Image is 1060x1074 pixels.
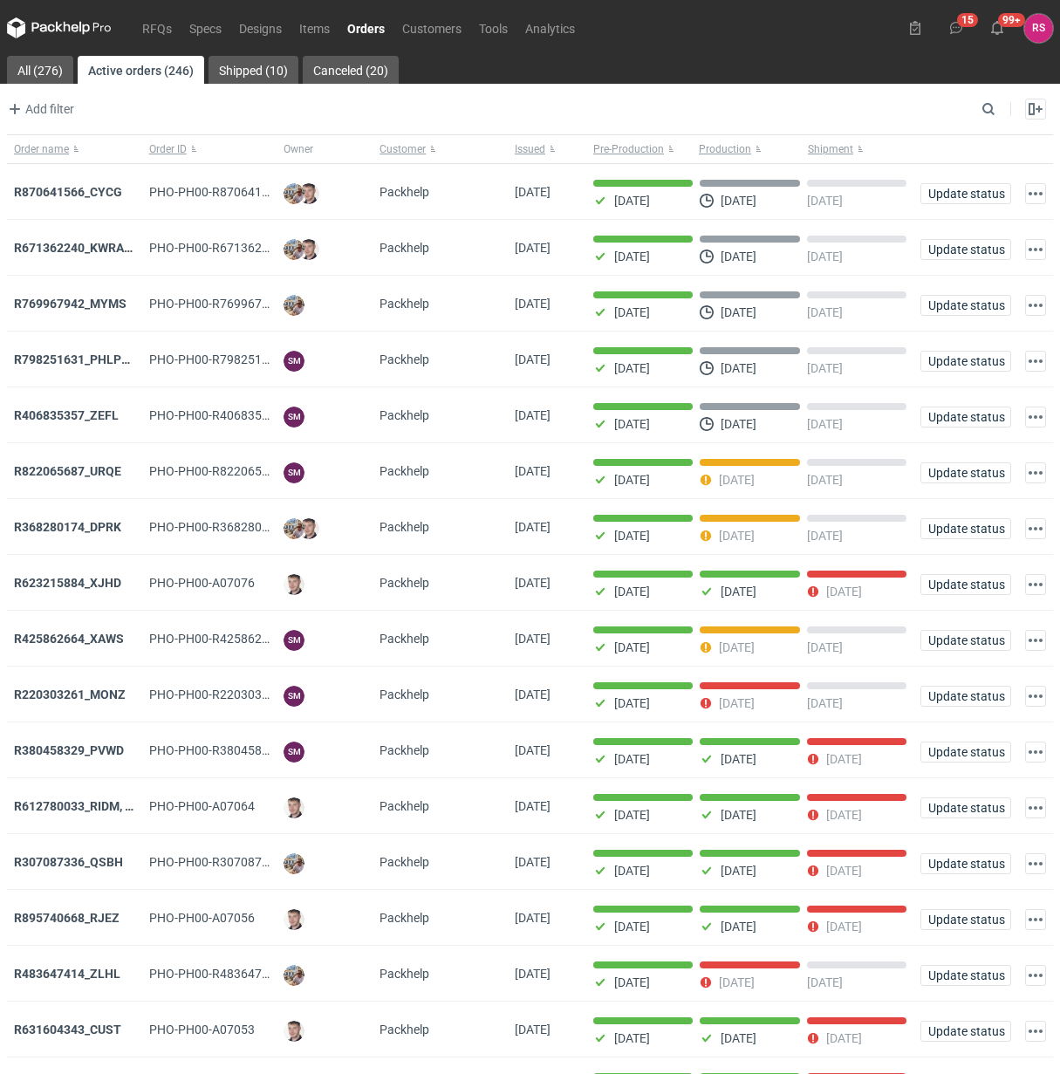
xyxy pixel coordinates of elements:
[1025,574,1046,595] button: Actions
[14,632,124,646] a: R425862664_XAWS
[807,975,843,989] p: [DATE]
[1025,630,1046,651] button: Actions
[614,305,650,319] p: [DATE]
[380,352,429,366] span: Packhelp
[7,17,112,38] svg: Packhelp Pro
[1025,407,1046,428] button: Actions
[978,99,1034,120] input: Search
[515,352,551,366] span: 20/08/2025
[719,640,755,654] p: [DATE]
[149,520,319,534] span: PHO-PH00-R368280174_DPRK
[14,464,121,478] a: R822065687_URQE
[3,99,75,120] button: Add filter
[920,965,1011,986] button: Update status
[284,909,304,930] img: Maciej Sikora
[614,361,650,375] p: [DATE]
[14,911,120,925] a: R895740668_RJEZ
[284,142,313,156] span: Owner
[284,462,304,483] figcaption: SM
[4,99,74,120] span: Add filter
[142,135,277,163] button: Order ID
[1025,797,1046,818] button: Actions
[209,56,298,84] a: Shipped (10)
[920,239,1011,260] button: Update status
[380,185,429,199] span: Packhelp
[807,361,843,375] p: [DATE]
[807,529,843,543] p: [DATE]
[826,585,862,599] p: [DATE]
[928,969,1003,982] span: Update status
[149,855,320,869] span: PHO-PH00-R307087336_QSBH
[284,183,304,204] img: Michał Palasek
[719,696,755,710] p: [DATE]
[380,687,429,701] span: Packhelp
[920,351,1011,372] button: Update status
[14,297,127,311] a: R769967942_MYMS
[807,250,843,263] p: [DATE]
[515,408,551,422] span: 18/08/2025
[920,462,1011,483] button: Update status
[516,17,584,38] a: Analytics
[515,297,551,311] span: 21/08/2025
[14,241,195,255] a: R671362240_KWRA_QIOQ_ZFHA
[14,520,121,534] a: R368280174_DPRK
[515,142,545,156] span: Issued
[284,574,304,595] img: Maciej Sikora
[14,799,195,813] a: R612780033_RIDM, DEMO, SMPJ
[14,408,119,422] a: R406835357_ZEFL
[983,14,1011,42] button: 99+
[284,518,304,539] img: Michał Palasek
[298,183,319,204] img: Maciej Sikora
[928,243,1003,256] span: Update status
[695,135,804,163] button: Production
[920,183,1011,204] button: Update status
[149,576,255,590] span: PHO-PH00-A07076
[1025,183,1046,204] button: Actions
[515,855,551,869] span: 01/08/2025
[380,632,429,646] span: Packhelp
[149,1023,255,1036] span: PHO-PH00-A07053
[133,17,181,38] a: RFQs
[807,194,843,208] p: [DATE]
[284,239,304,260] img: Michał Palasek
[508,135,586,163] button: Issued
[928,411,1003,423] span: Update status
[721,864,756,878] p: [DATE]
[614,975,650,989] p: [DATE]
[380,743,429,757] span: Packhelp
[920,853,1011,874] button: Update status
[515,743,551,757] span: 04/08/2025
[807,305,843,319] p: [DATE]
[920,686,1011,707] button: Update status
[284,407,304,428] figcaption: SM
[807,473,843,487] p: [DATE]
[515,799,551,813] span: 01/08/2025
[284,686,304,707] figcaption: SM
[1024,14,1053,43] button: RS
[808,142,853,156] span: Shipment
[7,135,142,163] button: Order name
[614,585,650,599] p: [DATE]
[149,743,322,757] span: PHO-PH00-R380458329_PVWD
[515,185,551,199] span: 26/08/2025
[14,1023,121,1036] a: R631604343_CUST
[14,352,141,366] strong: R798251631_PHLP_V1
[826,808,862,822] p: [DATE]
[14,967,120,981] strong: R483647414_ZLHL
[380,855,429,869] span: Packhelp
[230,17,291,38] a: Designs
[614,417,650,431] p: [DATE]
[515,520,551,534] span: 06/08/2025
[699,142,751,156] span: Production
[826,864,862,878] p: [DATE]
[614,808,650,822] p: [DATE]
[928,467,1003,479] span: Update status
[719,975,755,989] p: [DATE]
[14,185,122,199] a: R870641566_CYCG
[149,142,187,156] span: Order ID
